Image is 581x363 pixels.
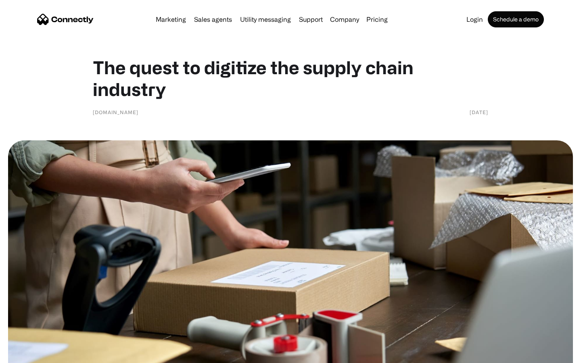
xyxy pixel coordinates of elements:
[470,108,488,116] div: [DATE]
[363,16,391,23] a: Pricing
[330,14,359,25] div: Company
[16,349,48,360] ul: Language list
[296,16,326,23] a: Support
[237,16,294,23] a: Utility messaging
[191,16,235,23] a: Sales agents
[8,349,48,360] aside: Language selected: English
[93,56,488,100] h1: The quest to digitize the supply chain industry
[153,16,189,23] a: Marketing
[488,11,544,27] a: Schedule a demo
[93,108,138,116] div: [DOMAIN_NAME]
[328,14,362,25] div: Company
[463,16,486,23] a: Login
[37,13,94,25] a: home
